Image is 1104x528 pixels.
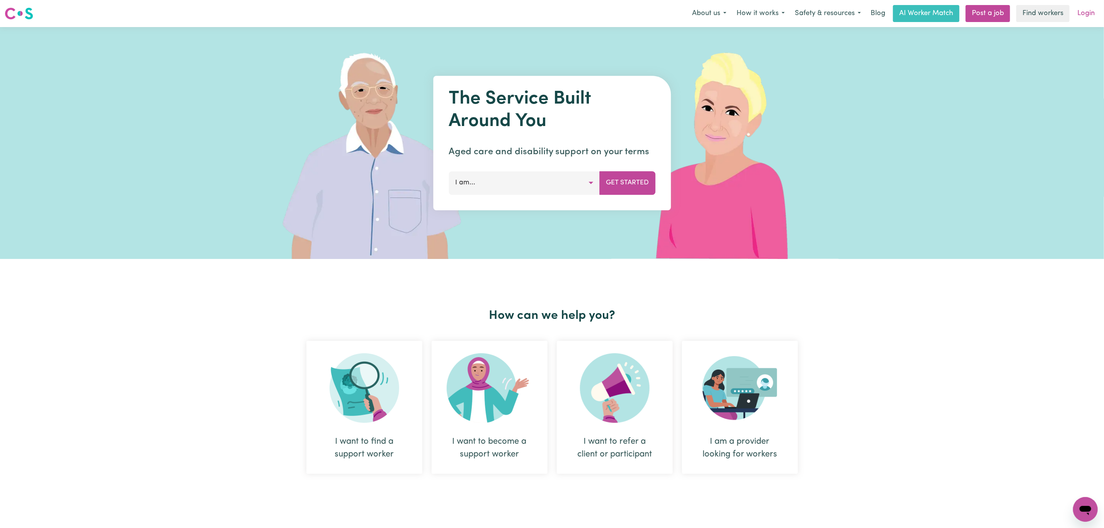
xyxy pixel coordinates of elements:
[1016,5,1070,22] a: Find workers
[5,5,33,22] a: Careseekers logo
[325,435,404,461] div: I want to find a support worker
[447,353,532,423] img: Become Worker
[450,435,529,461] div: I want to become a support worker
[580,353,650,423] img: Refer
[449,171,600,194] button: I am...
[302,308,803,323] h2: How can we help you?
[687,5,731,22] button: About us
[731,5,790,22] button: How it works
[866,5,890,22] a: Blog
[790,5,866,22] button: Safety & resources
[682,341,798,474] div: I am a provider looking for workers
[703,353,777,423] img: Provider
[449,88,655,133] h1: The Service Built Around You
[306,341,422,474] div: I want to find a support worker
[449,145,655,159] p: Aged care and disability support on your terms
[701,435,779,461] div: I am a provider looking for workers
[432,341,548,474] div: I want to become a support worker
[966,5,1010,22] a: Post a job
[1073,497,1098,522] iframe: Button to launch messaging window, conversation in progress
[575,435,654,461] div: I want to refer a client or participant
[893,5,959,22] a: AI Worker Match
[330,353,399,423] img: Search
[557,341,673,474] div: I want to refer a client or participant
[1073,5,1099,22] a: Login
[5,7,33,20] img: Careseekers logo
[599,171,655,194] button: Get Started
